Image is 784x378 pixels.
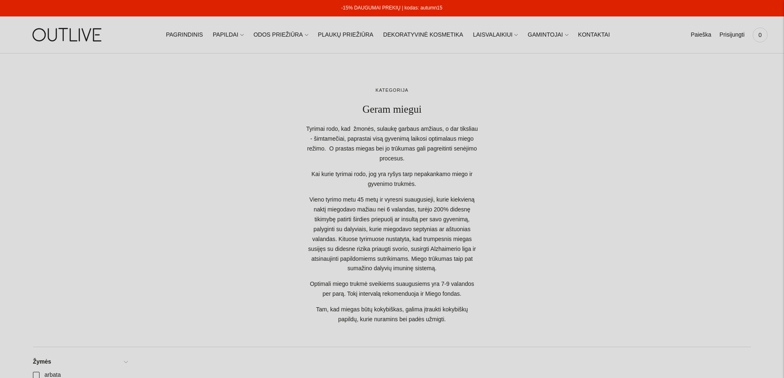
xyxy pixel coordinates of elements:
a: ODOS PRIEŽIŪRA [254,26,308,44]
a: 0 [753,26,768,44]
a: PLAUKŲ PRIEŽIŪRA [318,26,374,44]
a: Paieška [691,26,711,44]
a: Žymės [28,355,132,369]
a: KONTAKTAI [578,26,610,44]
a: Prisijungti [719,26,744,44]
span: 0 [754,29,766,41]
a: GAMINTOJAI [528,26,568,44]
a: -15% DAUGUMAI PREKIŲ | kodas: autumn15 [341,5,442,11]
a: PAPILDAI [213,26,244,44]
img: OUTLIVE [16,21,119,49]
a: LAISVALAIKIUI [473,26,518,44]
a: PAGRINDINIS [166,26,203,44]
a: DEKORATYVINĖ KOSMETIKA [383,26,463,44]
